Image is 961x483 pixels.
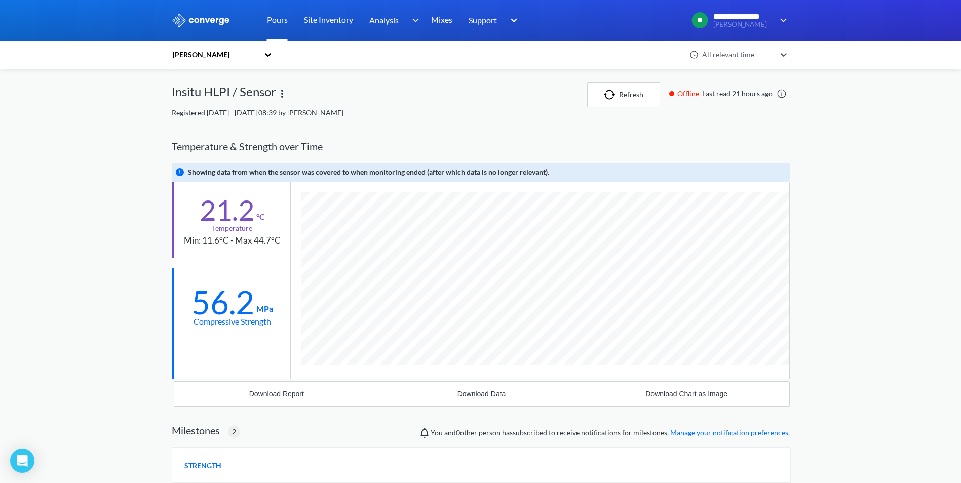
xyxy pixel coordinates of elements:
img: downArrow.svg [405,14,421,26]
span: Registered [DATE] - [DATE] 08:39 by [PERSON_NAME] [172,108,343,117]
img: notifications-icon.svg [418,427,431,439]
div: Compressive Strength [194,315,271,328]
img: more.svg [276,88,288,100]
div: All relevant time [700,49,776,60]
img: icon-clock.svg [689,50,699,59]
span: You and person has subscribed to receive notifications for milestones. [431,427,790,438]
div: Temperature & Strength over Time [172,131,790,163]
button: Download Report [174,382,379,406]
div: Insitu HLPI / Sensor [172,82,276,107]
div: Download Report [249,390,304,398]
img: downArrow.svg [504,14,520,26]
div: 21.2 [200,197,254,223]
span: Offline [677,88,702,99]
button: Download Data [379,382,584,406]
div: Showing data from when the sensor was covered to when monitoring ended (after which data is no lo... [188,167,549,178]
span: 2 [232,426,236,437]
div: Download Chart as Image [645,390,727,398]
div: 56.2 [191,290,254,315]
img: icon-refresh.svg [604,90,619,100]
h2: Milestones [172,424,220,436]
span: Support [469,14,497,26]
div: Download Data [457,390,506,398]
button: Download Chart as Image [584,382,789,406]
div: Temperature [212,223,252,234]
img: downArrow.svg [774,14,790,26]
div: Min: 11.6°C - Max 44.7°C [184,234,281,248]
a: Manage your notification preferences. [670,428,790,437]
span: 0 other [456,428,477,437]
button: Refresh [587,82,660,107]
img: logo_ewhite.svg [172,14,230,27]
div: [PERSON_NAME] [172,49,259,60]
div: Open Intercom Messenger [10,449,34,473]
div: Last read 21 hours ago [664,88,790,99]
span: [PERSON_NAME] [713,21,773,28]
span: Analysis [369,14,399,26]
span: STRENGTH [184,460,221,471]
